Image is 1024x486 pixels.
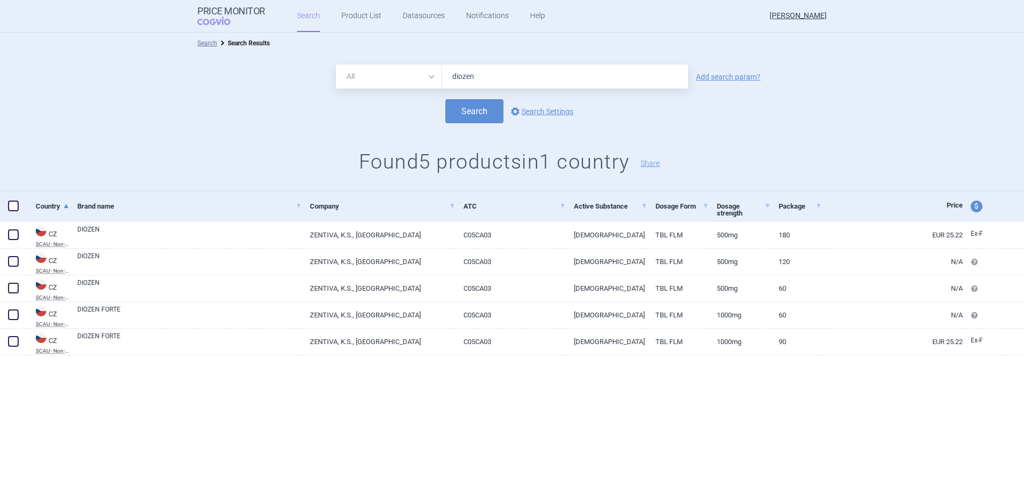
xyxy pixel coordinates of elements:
[197,6,265,17] strong: Price Monitor
[566,275,648,301] a: [DEMOGRAPHIC_DATA]
[77,225,302,244] a: DIOZEN
[963,226,1002,242] a: Ex-F
[36,348,69,354] abbr: SCAU - Non-reimbursed medicinal products — List of non-reimbursed medicinal products published by...
[566,302,648,328] a: [DEMOGRAPHIC_DATA]
[822,222,963,248] a: EUR 25.22
[647,222,709,248] a: TBL FLM
[709,302,770,328] a: 1000MG
[647,302,709,328] a: TBL FLM
[28,225,69,247] a: CZCZSCAU - Non-reimbursed medicinal products
[455,275,565,301] a: C05CA03
[455,329,565,355] a: C05CA03
[822,329,963,355] a: EUR 25.22
[445,99,503,123] button: Search
[228,39,270,47] strong: Search Results
[455,302,565,328] a: C05CA03
[647,329,709,355] a: TBL FLM
[28,305,69,327] a: CZCZSCAU - Non-reimbursed medicinal products
[717,193,770,226] a: Dosage strength
[302,302,455,328] a: ZENTIVA, K.S., [GEOGRAPHIC_DATA]
[36,252,46,263] img: Czech Republic
[647,249,709,275] a: TBL FLM
[77,331,302,350] a: DIOZEN FORTE
[197,17,245,25] span: COGVIO
[771,222,822,248] a: 180
[779,193,822,219] a: Package
[36,242,69,247] abbr: SCAU - Non-reimbursed medicinal products — List of non-reimbursed medicinal products published by...
[455,249,565,275] a: C05CA03
[709,222,770,248] a: 500MG
[455,222,565,248] a: C05CA03
[36,193,69,219] a: Country
[302,329,455,355] a: ZENTIVA, K.S., [GEOGRAPHIC_DATA]
[771,249,822,275] a: 120
[971,230,983,237] span: Ex-factory price
[302,249,455,275] a: ZENTIVA, K.S., [GEOGRAPHIC_DATA]
[771,329,822,355] a: 90
[36,306,46,316] img: Czech Republic
[77,193,302,219] a: Brand name
[302,275,455,301] a: ZENTIVA, K.S., [GEOGRAPHIC_DATA]
[463,193,565,219] a: ATC
[709,249,770,275] a: 500MG
[971,337,983,344] span: Ex-factory price
[509,105,573,118] a: Search Settings
[822,302,963,328] a: N/A
[217,38,270,49] li: Search Results
[36,295,69,300] abbr: SCAU - Non-reimbursed medicinal products — List of non-reimbursed medicinal products published by...
[822,249,963,275] a: N/A
[197,39,217,47] a: Search
[36,226,46,236] img: Czech Republic
[310,193,455,219] a: Company
[771,302,822,328] a: 60
[655,193,709,219] a: Dosage Form
[197,38,217,49] li: Search
[36,279,46,290] img: Czech Republic
[566,222,648,248] a: [DEMOGRAPHIC_DATA]
[77,305,302,324] a: DIOZEN FORTE
[647,275,709,301] a: TBL FLM
[36,322,69,327] abbr: SCAU - Non-reimbursed medicinal products — List of non-reimbursed medicinal products published by...
[566,329,648,355] a: [DEMOGRAPHIC_DATA]
[77,251,302,270] a: DIOZEN
[36,332,46,343] img: Czech Republic
[566,249,648,275] a: [DEMOGRAPHIC_DATA]
[77,278,302,297] a: DIOZEN
[197,6,265,26] a: Price MonitorCOGVIO
[709,275,770,301] a: 500MG
[822,275,963,301] a: N/A
[696,73,761,81] a: Add search param?
[28,251,69,274] a: CZCZSCAU - Non-reimbursed medicinal products
[302,222,455,248] a: ZENTIVA, K.S., [GEOGRAPHIC_DATA]
[28,278,69,300] a: CZCZSCAU - Non-reimbursed medicinal products
[947,201,963,209] span: Price
[28,331,69,354] a: CZCZSCAU - Non-reimbursed medicinal products
[641,160,660,167] button: Share
[709,329,770,355] a: 1000MG
[574,193,648,219] a: Active Substance
[771,275,822,301] a: 60
[36,268,69,274] abbr: SCAU - Non-reimbursed medicinal products — List of non-reimbursed medicinal products published by...
[963,333,1002,349] a: Ex-F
